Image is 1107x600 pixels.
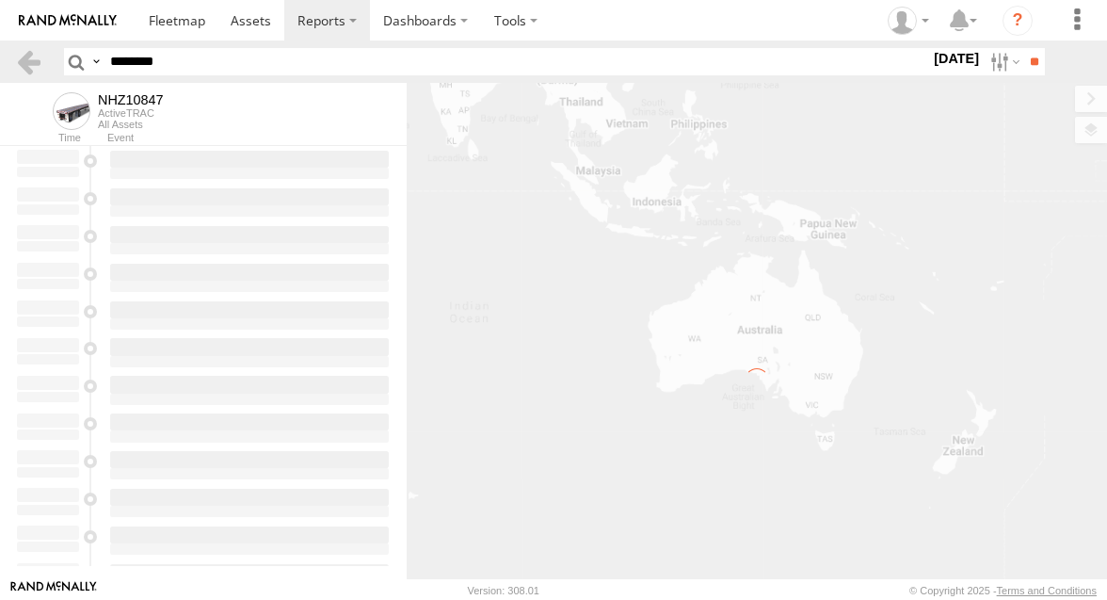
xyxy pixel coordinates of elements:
[909,585,1097,596] div: © Copyright 2025 -
[19,14,117,27] img: rand-logo.svg
[107,134,407,143] div: Event
[930,48,983,69] label: [DATE]
[881,7,936,35] div: Zulema McIntosch
[468,585,539,596] div: Version: 308.01
[88,48,104,75] label: Search Query
[15,134,81,143] div: Time
[98,107,164,119] div: ActiveTRAC
[15,48,42,75] a: Back to previous Page
[983,48,1023,75] label: Search Filter Options
[98,119,164,130] div: All Assets
[1003,6,1033,36] i: ?
[98,92,164,107] div: NHZ10847 - View Asset History
[10,581,97,600] a: Visit our Website
[997,585,1097,596] a: Terms and Conditions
